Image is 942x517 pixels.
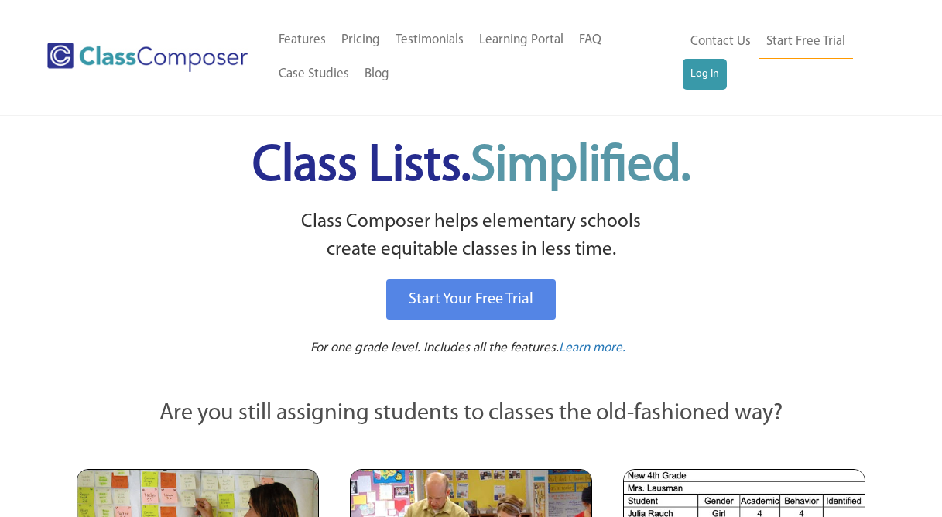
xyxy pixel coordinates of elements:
span: Class Lists. [252,142,690,192]
span: Learn more. [559,341,625,354]
a: Log In [683,59,727,90]
a: Start Free Trial [759,25,853,60]
a: Testimonials [388,23,471,57]
span: Start Your Free Trial [409,292,533,307]
a: Case Studies [271,57,357,91]
a: Learning Portal [471,23,571,57]
p: Are you still assigning students to classes the old-fashioned way? [77,397,866,431]
a: Learn more. [559,339,625,358]
a: FAQ [571,23,609,57]
a: Pricing [334,23,388,57]
img: Class Composer [47,43,248,72]
span: Simplified. [471,142,690,192]
nav: Header Menu [683,25,883,90]
a: Features [271,23,334,57]
p: Class Composer helps elementary schools create equitable classes in less time. [74,208,868,265]
a: Start Your Free Trial [386,279,556,320]
a: Contact Us [683,25,759,59]
nav: Header Menu [271,23,683,91]
span: For one grade level. Includes all the features. [310,341,559,354]
a: Blog [357,57,397,91]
